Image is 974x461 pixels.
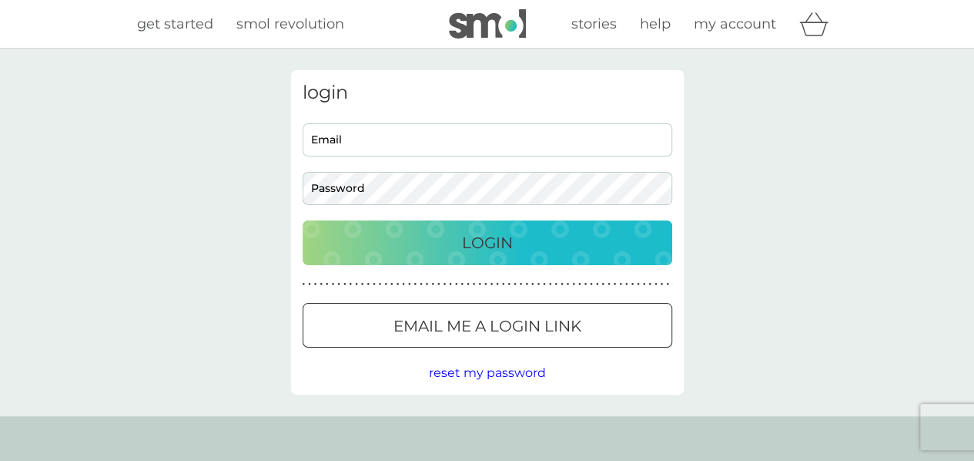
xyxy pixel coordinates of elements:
span: stories [571,15,617,32]
p: ● [554,281,557,288]
p: ● [337,281,340,288]
p: ● [308,281,311,288]
p: ● [473,281,476,288]
p: ● [449,281,452,288]
p: ● [648,281,651,288]
p: ● [590,281,593,288]
p: ● [496,281,499,288]
p: ● [584,281,587,288]
p: Email me a login link [393,314,581,338]
p: ● [361,281,364,288]
p: ● [397,281,400,288]
p: ● [619,281,622,288]
h3: login [303,82,672,104]
p: ● [367,281,370,288]
p: ● [654,281,658,288]
p: ● [637,281,640,288]
p: ● [601,281,604,288]
p: ● [467,281,470,288]
p: ● [514,281,517,288]
a: my account [694,13,776,35]
p: ● [578,281,581,288]
p: ● [420,281,423,288]
p: ● [326,281,329,288]
p: Login [462,230,513,255]
p: ● [614,281,617,288]
p: ● [455,281,458,288]
button: Login [303,220,672,265]
p: ● [537,281,541,288]
p: ● [596,281,599,288]
p: ● [631,281,634,288]
a: smol revolution [236,13,344,35]
p: ● [567,281,570,288]
a: help [640,13,671,35]
p: ● [303,281,306,288]
p: ● [355,281,358,288]
p: ● [661,281,664,288]
p: ● [460,281,464,288]
span: smol revolution [236,15,344,32]
p: ● [607,281,611,288]
p: ● [531,281,534,288]
p: ● [625,281,628,288]
span: help [640,15,671,32]
span: get started [137,15,213,32]
p: ● [373,281,376,288]
p: ● [384,281,387,288]
img: smol [449,9,526,39]
p: ● [390,281,393,288]
button: reset my password [429,363,546,383]
p: ● [314,281,317,288]
p: ● [437,281,440,288]
p: ● [413,281,417,288]
button: Email me a login link [303,303,672,348]
p: ● [350,281,353,288]
p: ● [426,281,429,288]
p: ● [572,281,575,288]
a: get started [137,13,213,35]
p: ● [320,281,323,288]
p: ● [520,281,523,288]
p: ● [343,281,346,288]
p: ● [561,281,564,288]
p: ● [443,281,447,288]
p: ● [484,281,487,288]
p: ● [525,281,528,288]
p: ● [502,281,505,288]
p: ● [490,281,494,288]
span: reset my password [429,365,546,380]
p: ● [666,281,669,288]
p: ● [379,281,382,288]
p: ● [332,281,335,288]
p: ● [408,281,411,288]
p: ● [402,281,405,288]
p: ● [478,281,481,288]
p: ● [431,281,434,288]
div: basket [799,8,838,39]
p: ● [643,281,646,288]
p: ● [549,281,552,288]
span: my account [694,15,776,32]
p: ● [507,281,510,288]
a: stories [571,13,617,35]
p: ● [543,281,546,288]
